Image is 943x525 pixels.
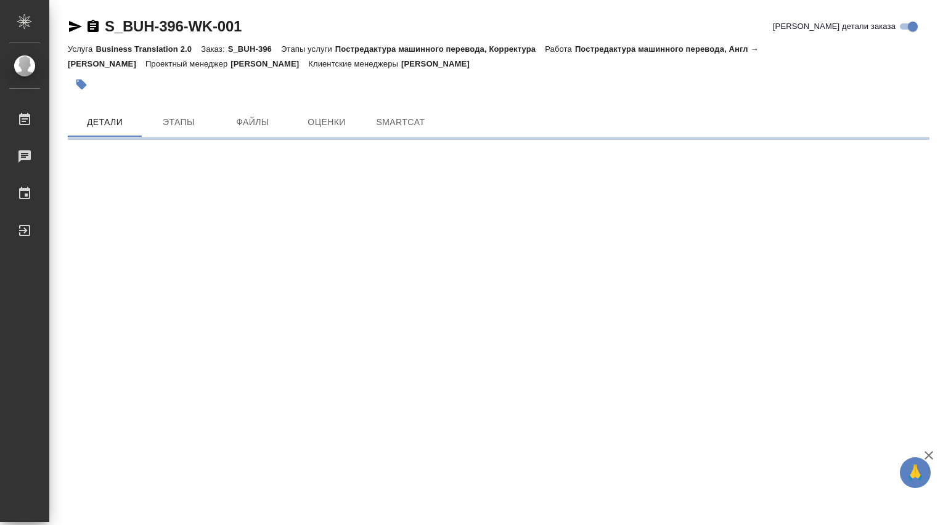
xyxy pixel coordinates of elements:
p: Клиентские менеджеры [308,59,401,68]
p: S_BUH-396 [228,44,281,54]
p: Работа [545,44,575,54]
span: SmartCat [371,115,430,130]
button: Добавить тэг [68,71,95,98]
a: S_BUH-396-WK-001 [105,18,242,35]
button: Скопировать ссылку для ЯМессенджера [68,19,83,34]
p: Услуга [68,44,96,54]
p: [PERSON_NAME] [231,59,308,68]
p: Заказ: [201,44,227,54]
p: Постредактура машинного перевода, Корректура [335,44,545,54]
span: Оценки [297,115,356,130]
span: Этапы [149,115,208,130]
span: 🙏 [905,460,926,486]
button: Скопировать ссылку [86,19,100,34]
span: Детали [75,115,134,130]
p: [PERSON_NAME] [401,59,479,68]
button: 🙏 [900,457,931,488]
p: Business Translation 2.0 [96,44,201,54]
span: [PERSON_NAME] детали заказа [773,20,896,33]
p: Проектный менеджер [145,59,231,68]
span: Файлы [223,115,282,130]
p: Этапы услуги [281,44,335,54]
